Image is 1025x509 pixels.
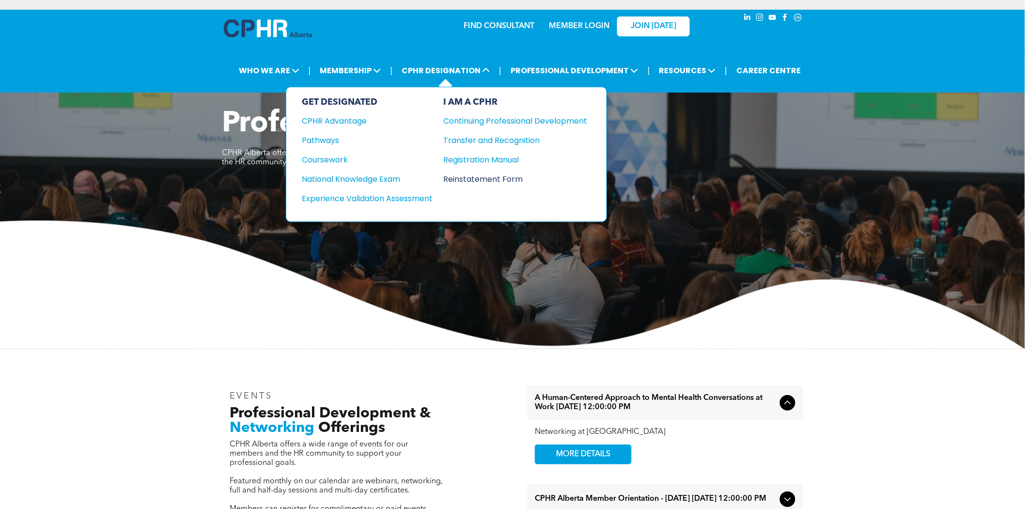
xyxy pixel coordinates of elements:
[230,406,431,421] span: Professional Development &
[648,61,650,80] li: |
[443,134,587,146] a: Transfer and Recognition
[302,192,433,205] a: Experience Validation Assessment
[780,12,791,25] a: facebook
[499,61,501,80] li: |
[302,115,433,127] a: CPHR Advantage
[443,115,587,127] a: Continuing Professional Development
[733,62,804,80] a: CAREER CENTRE
[390,61,392,80] li: |
[443,97,587,108] div: I AM A CPHR
[302,134,433,146] a: Pathways
[656,62,719,80] span: RESOURCES
[549,22,609,30] a: MEMBER LOGIN
[399,62,493,80] span: CPHR DESIGNATION
[508,62,641,80] span: PROFESSIONAL DEVELOPMENT
[631,22,676,31] span: JOIN [DATE]
[464,22,534,30] a: FIND CONSULTANT
[742,12,753,25] a: linkedin
[725,61,728,80] li: |
[535,494,776,504] span: CPHR Alberta Member Orientation - [DATE] [DATE] 12:00:00 PM
[617,16,690,36] a: JOIN [DATE]
[535,394,776,412] span: A Human-Centered Approach to Mental Health Conversations at Work [DATE] 12:00:00 PM
[535,445,632,464] a: MORE DETAILS
[222,149,451,166] span: CPHR Alberta offers a wide range of events for our members and the HR community to support your p...
[230,477,443,494] span: Featured monthly on our calendar are webinars, networking, full and half-day sessions and multi-d...
[302,192,419,205] div: Experience Validation Assessment
[230,392,273,400] span: EVENTS
[443,154,587,166] a: Registration Manual
[309,61,311,80] li: |
[767,12,778,25] a: youtube
[302,154,419,166] div: Coursework
[535,428,795,437] div: Networking at [GEOGRAPHIC_DATA]
[443,154,573,166] div: Registration Manual
[230,441,408,467] span: CPHR Alberta offers a wide range of events for our members and the HR community to support your p...
[443,173,573,185] div: Reinstatement Form
[236,62,302,80] span: WHO WE ARE
[443,115,573,127] div: Continuing Professional Development
[230,421,314,435] span: Networking
[545,445,621,464] span: MORE DETAILS
[443,173,587,185] a: Reinstatement Form
[317,62,384,80] span: MEMBERSHIP
[302,134,419,146] div: Pathways
[224,19,312,37] img: A blue and white logo for cp alberta
[755,12,765,25] a: instagram
[302,173,419,185] div: National Knowledge Exam
[222,110,593,139] span: Professional Development
[302,173,433,185] a: National Knowledge Exam
[302,115,419,127] div: CPHR Advantage
[302,154,433,166] a: Coursework
[318,421,385,435] span: Offerings
[443,134,573,146] div: Transfer and Recognition
[792,12,803,25] a: Social network
[302,97,433,108] div: GET DESIGNATED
